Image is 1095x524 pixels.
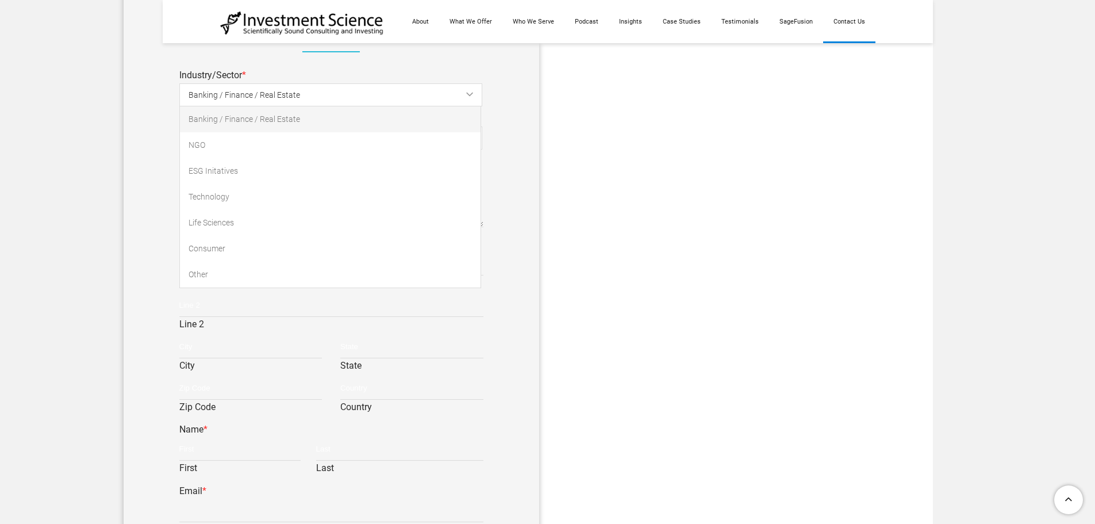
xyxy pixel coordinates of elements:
[179,438,301,461] input: First
[340,377,483,400] input: Country
[180,236,481,262] a: Consumer
[179,294,483,317] input: Line 2
[189,82,491,108] span: Banking / Finance / Real Estate
[340,400,483,418] label: Country
[179,317,483,335] label: Line 2
[180,210,481,236] a: Life Sciences
[179,335,322,358] input: City
[316,461,483,479] label: Last
[179,70,246,81] label: Industry/Sector
[180,106,481,132] a: Banking / Finance / Real Estate
[220,10,384,36] img: Investment Science | NYC Consulting Services
[316,438,483,461] input: Last
[179,424,208,435] label: Name
[179,485,206,496] label: Email
[1050,481,1089,518] a: To Top
[302,51,360,52] img: Picture
[179,400,322,418] label: Zip Code
[179,461,301,479] label: First
[180,158,481,184] a: ESG Initatives
[179,358,322,377] label: City
[340,335,483,358] input: State
[179,377,322,400] input: Zip Code
[180,184,481,210] a: Technology
[340,358,483,377] label: State
[180,132,481,158] a: NGO
[180,262,481,288] a: Other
